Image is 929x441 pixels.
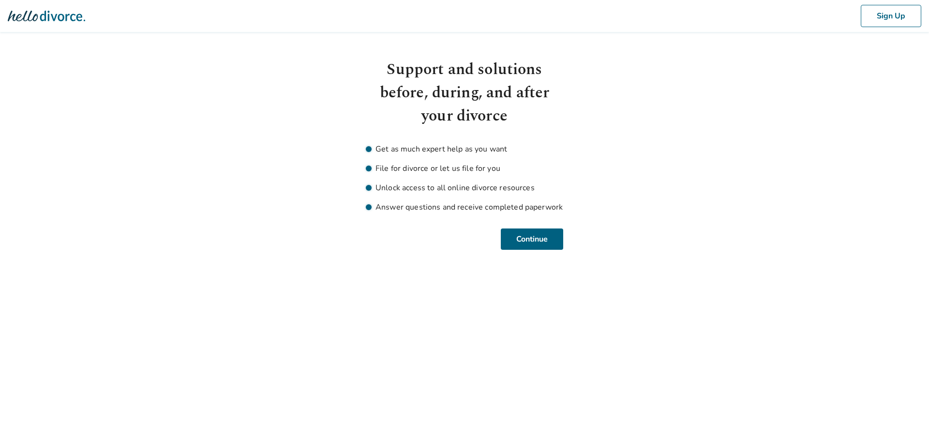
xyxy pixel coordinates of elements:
button: Sign Up [861,5,921,27]
button: Continue [501,228,563,250]
li: Get as much expert help as you want [366,143,563,155]
li: Answer questions and receive completed paperwork [366,201,563,213]
li: File for divorce or let us file for you [366,163,563,174]
li: Unlock access to all online divorce resources [366,182,563,194]
img: Hello Divorce Logo [8,6,85,26]
h1: Support and solutions before, during, and after your divorce [366,58,563,128]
